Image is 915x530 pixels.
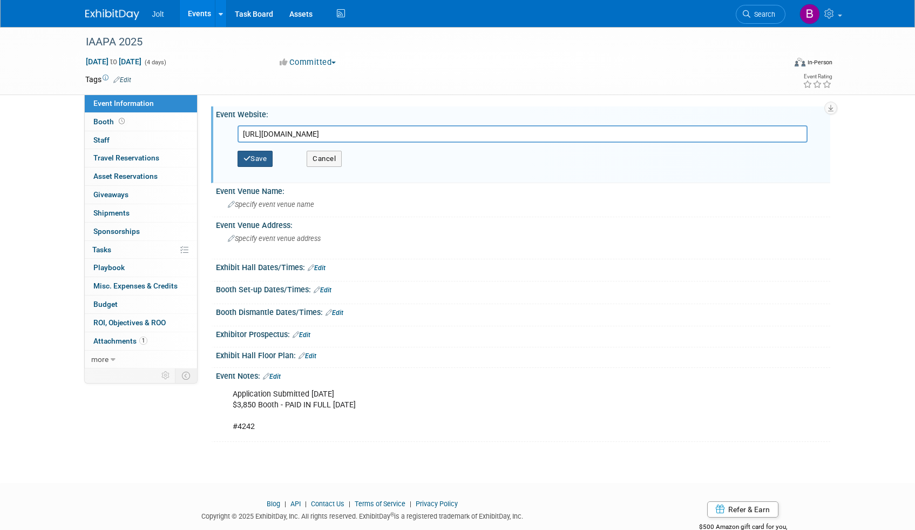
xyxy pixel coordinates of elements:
[228,200,314,209] span: Specify event venue name
[139,337,147,345] span: 1
[290,500,301,508] a: API
[85,113,197,131] a: Booth
[85,332,197,350] a: Attachments1
[216,183,830,197] div: Event Venue Name:
[82,32,769,52] div: IAAPA 2025
[113,76,131,84] a: Edit
[807,58,832,66] div: In-Person
[85,167,197,185] a: Asset Reservations
[93,281,178,290] span: Misc. Expenses & Credits
[152,10,164,18] span: Jolt
[85,241,197,259] a: Tasks
[157,368,175,383] td: Personalize Event Tab Strip
[85,131,197,149] a: Staff
[302,500,309,508] span: |
[93,227,140,236] span: Sponsorships
[93,117,127,126] span: Booth
[803,74,832,79] div: Event Rating
[238,125,808,143] input: Enter URL
[93,263,125,272] span: Playbook
[93,99,154,108] span: Event Information
[85,9,139,20] img: ExhibitDay
[117,117,127,125] span: Booth not reserved yet
[216,281,830,296] div: Booth Set-up Dates/Times:
[311,500,344,508] a: Contact Us
[85,259,197,277] a: Playbook
[416,500,458,508] a: Privacy Policy
[216,304,830,318] div: Booth Dismantle Dates/Times:
[307,151,342,167] button: Cancel
[85,204,197,222] a: Shipments
[707,501,778,518] a: Refer & Earn
[93,337,147,345] span: Attachments
[750,10,775,18] span: Search
[92,245,111,254] span: Tasks
[85,351,197,368] a: more
[308,264,326,272] a: Edit
[276,57,340,68] button: Committed
[85,509,640,521] div: Copyright © 2025 ExhibitDay, Inc. All rights reserved. ExhibitDay is a registered trademark of Ex...
[85,296,197,313] a: Budget
[93,300,118,308] span: Budget
[93,153,159,162] span: Travel Reservations
[85,186,197,204] a: Giveaways
[799,4,820,24] img: Brooke Valderrama
[216,326,830,340] div: Exhibitor Prospectus:
[93,190,128,199] span: Giveaways
[390,512,394,518] sup: ®
[216,106,830,120] div: Event Website:
[175,368,197,383] td: Toggle Event Tabs
[85,74,131,85] td: Tags
[299,352,316,360] a: Edit
[85,57,142,66] span: [DATE] [DATE]
[93,209,130,217] span: Shipments
[109,57,119,66] span: to
[263,373,281,380] a: Edit
[228,234,321,243] span: Specify event venue address
[216,259,830,273] div: Exhibit Hall Dates/Times:
[238,151,273,167] button: Save
[282,500,289,508] span: |
[216,217,830,231] div: Event Venue Address:
[85,277,197,295] a: Misc. Expenses & Credits
[314,286,331,294] a: Edit
[85,149,197,167] a: Travel Reservations
[722,56,833,72] div: Event Format
[267,500,280,508] a: Blog
[85,314,197,332] a: ROI, Objectives & ROO
[346,500,353,508] span: |
[736,5,785,24] a: Search
[93,136,110,144] span: Staff
[407,500,414,508] span: |
[795,58,805,66] img: Format-Inperson.png
[293,331,310,339] a: Edit
[93,172,158,180] span: Asset Reservations
[85,95,197,112] a: Event Information
[326,309,343,317] a: Edit
[93,318,166,327] span: ROI, Objectives & ROO
[144,59,166,66] span: (4 days)
[91,355,109,364] span: more
[216,347,830,361] div: Exhibit Hall Floor Plan:
[355,500,405,508] a: Terms of Service
[85,223,197,240] a: Sponsorships
[225,384,711,438] div: Application Submitted [DATE] $3,850 Booth - PAID IN FULL [DATE] #4242
[216,368,830,382] div: Event Notes:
